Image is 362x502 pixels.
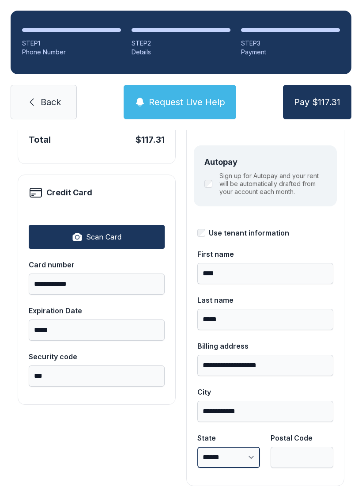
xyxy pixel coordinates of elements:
div: City [197,387,333,397]
input: Last name [197,309,333,330]
div: First name [197,249,333,259]
input: Expiration Date [29,319,165,341]
div: Total [29,133,51,146]
div: State [197,433,260,443]
h2: Credit Card [46,186,92,199]
span: Pay $117.31 [294,96,340,108]
span: Request Live Help [149,96,225,108]
div: Last name [197,295,333,305]
div: $117.31 [136,133,165,146]
div: Use tenant information [209,228,289,238]
div: Security code [29,351,165,362]
div: STEP 2 [132,39,230,48]
input: Postal Code [271,447,333,468]
input: City [197,401,333,422]
input: First name [197,263,333,284]
div: STEP 3 [241,39,340,48]
input: Billing address [197,355,333,376]
div: Expiration Date [29,305,165,316]
div: STEP 1 [22,39,121,48]
div: Postal Code [271,433,333,443]
span: Scan Card [86,232,121,242]
input: Security code [29,365,165,387]
span: Back [41,96,61,108]
div: Payment [241,48,340,57]
div: Card number [29,259,165,270]
select: State [197,447,260,468]
div: Phone Number [22,48,121,57]
div: Autopay [204,156,326,168]
div: Billing address [197,341,333,351]
div: Details [132,48,230,57]
input: Card number [29,274,165,295]
label: Sign up for Autopay and your rent will be automatically drafted from your account each month. [219,172,326,196]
